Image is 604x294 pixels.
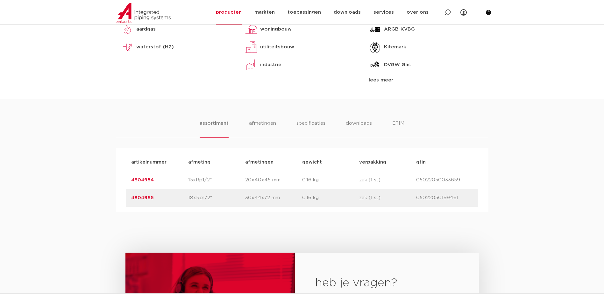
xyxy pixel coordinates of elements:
[131,158,188,166] p: artikelnummer
[369,76,483,84] div: lees meer
[245,176,302,184] p: 20x40x45 mm
[302,158,359,166] p: gewicht
[200,120,229,138] li: assortiment
[384,61,411,69] p: DVGW Gas
[384,25,415,33] p: ARGB-KVBG
[136,43,174,51] p: waterstof (H2)
[245,158,302,166] p: afmetingen
[359,158,416,166] p: verpakking
[121,23,134,36] img: aardgas
[416,158,473,166] p: gtin
[245,23,258,36] img: woningbouw
[188,158,245,166] p: afmeting
[359,194,416,202] p: zak (1 st)
[245,194,302,202] p: 30x44x72 mm
[369,23,381,36] img: ARGB-KVBG
[131,195,154,200] a: 4804965
[136,25,156,33] p: aardgas
[369,59,381,71] img: DVGW Gas
[416,194,473,202] p: 05022050199461
[249,120,276,138] li: afmetingen
[245,41,258,53] img: utiliteitsbouw
[384,43,406,51] p: Kitemark
[392,120,404,138] li: ETIM
[359,176,416,184] p: zak (1 st)
[260,43,294,51] p: utiliteitsbouw
[260,61,281,69] p: industrie
[369,41,381,53] img: Kitemark
[131,178,154,182] a: 4804954
[121,41,134,53] img: waterstof (H2)
[188,176,245,184] p: 15xRp1/2"
[302,194,359,202] p: 0,16 kg
[296,120,325,138] li: specificaties
[260,25,292,33] p: woningbouw
[346,120,372,138] li: downloads
[302,176,359,184] p: 0,16 kg
[315,276,458,291] h2: heb je vragen?
[416,176,473,184] p: 05022050033659
[245,59,258,71] img: industrie
[188,194,245,202] p: 18xRp1/2"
